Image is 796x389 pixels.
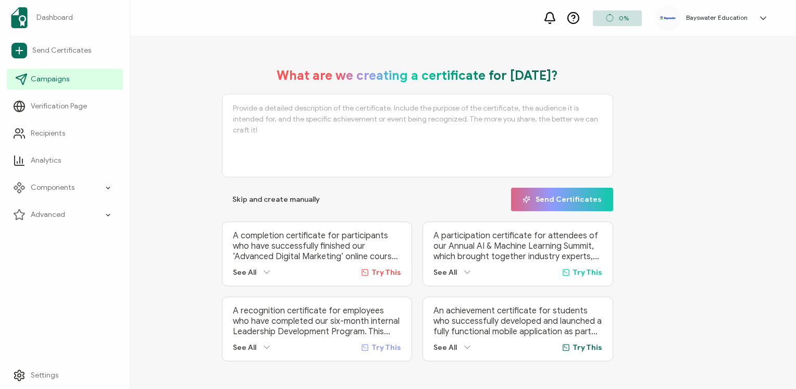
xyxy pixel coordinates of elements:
span: Analytics [31,155,61,166]
span: See All [233,343,256,352]
p: A participation certificate for attendees of our Annual AI & Machine Learning Summit, which broug... [433,230,602,262]
a: Verification Page [7,96,123,117]
span: Components [31,183,74,193]
h5: Bayswater Education [686,14,748,21]
span: Recipients [31,128,65,139]
span: Skip and create manually [232,196,320,203]
span: Try This [371,343,401,352]
p: A completion certificate for participants who have successfully finished our ‘Advanced Digital Ma... [233,230,402,262]
span: See All [433,268,457,277]
span: Campaigns [31,74,69,84]
a: Dashboard [7,3,123,32]
h1: What are we creating a certificate for [DATE]? [277,68,558,83]
a: Campaigns [7,69,123,90]
span: See All [233,268,256,277]
button: Skip and create manually [222,188,330,211]
span: Try This [573,343,602,352]
img: sertifier-logomark-colored.svg [11,7,28,28]
span: Try This [573,268,602,277]
span: Send Certificates [32,45,91,56]
p: An achievement certificate for students who successfully developed and launched a fully functiona... [433,306,602,337]
a: Settings [7,365,123,386]
a: Analytics [7,150,123,171]
span: Send Certificates [523,196,602,203]
span: Settings [31,370,58,381]
p: A recognition certificate for employees who have completed our six-month internal Leadership Deve... [233,306,402,337]
a: Send Certificates [7,39,123,63]
a: Recipients [7,123,123,144]
span: See All [433,343,457,352]
span: Verification Page [31,101,87,112]
span: Dashboard [36,13,73,23]
span: Advanced [31,210,65,220]
span: 0% [619,14,629,22]
span: Try This [371,268,401,277]
button: Send Certificates [511,188,613,211]
img: e421b917-46e4-4ebc-81ec-125abdc7015c.png [660,16,676,20]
